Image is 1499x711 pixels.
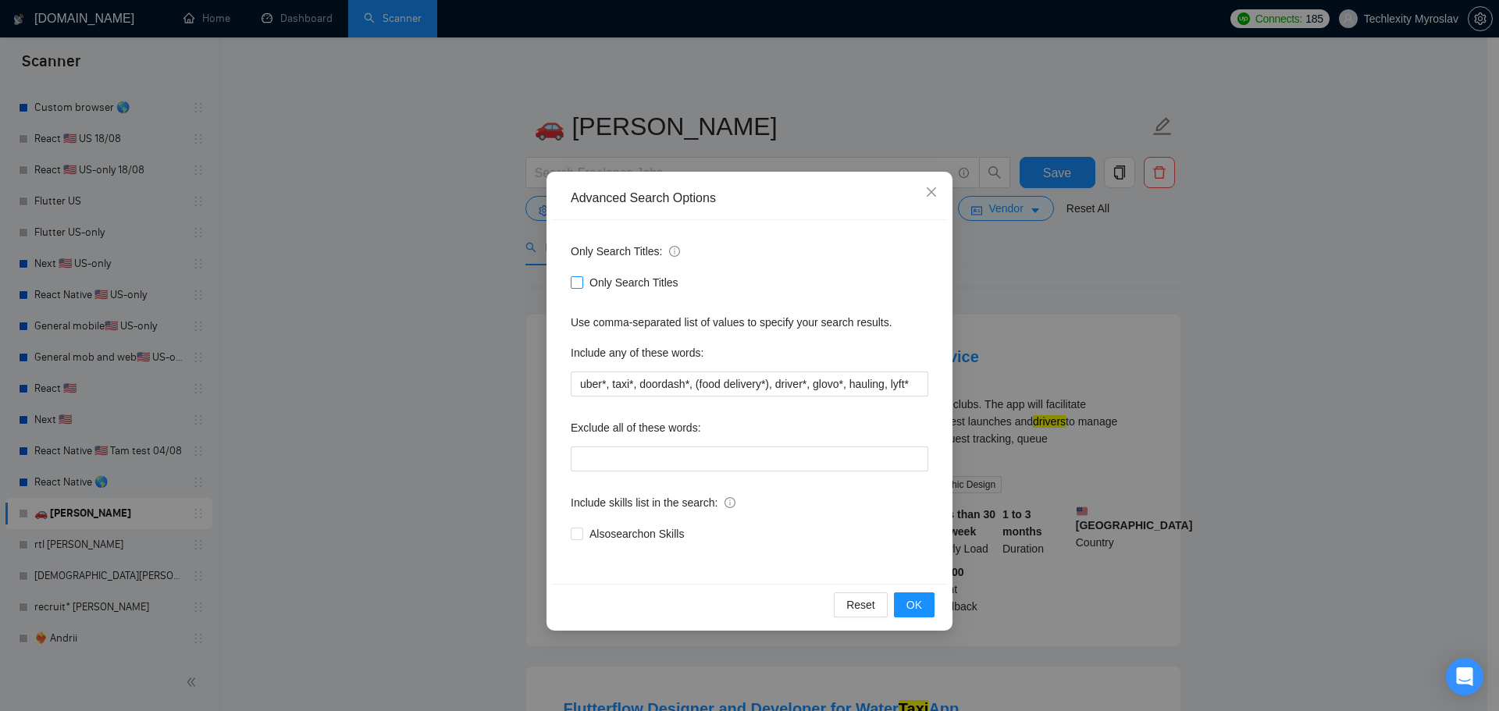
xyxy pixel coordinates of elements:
[894,592,935,617] button: OK
[571,340,703,365] label: Include any of these words:
[571,243,680,260] span: Only Search Titles:
[846,596,875,613] span: Reset
[571,494,735,511] span: Include skills list in the search:
[669,246,680,257] span: info-circle
[571,415,701,440] label: Exclude all of these words:
[925,186,938,198] span: close
[583,525,690,542] span: Also search on Skills
[910,172,952,214] button: Close
[725,497,735,508] span: info-circle
[571,314,928,331] div: Use comma-separated list of values to specify your search results.
[834,592,888,617] button: Reset
[906,596,922,613] span: OK
[571,190,928,207] div: Advanced Search Options
[583,274,685,291] span: Only Search Titles
[1446,658,1483,695] div: Open Intercom Messenger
